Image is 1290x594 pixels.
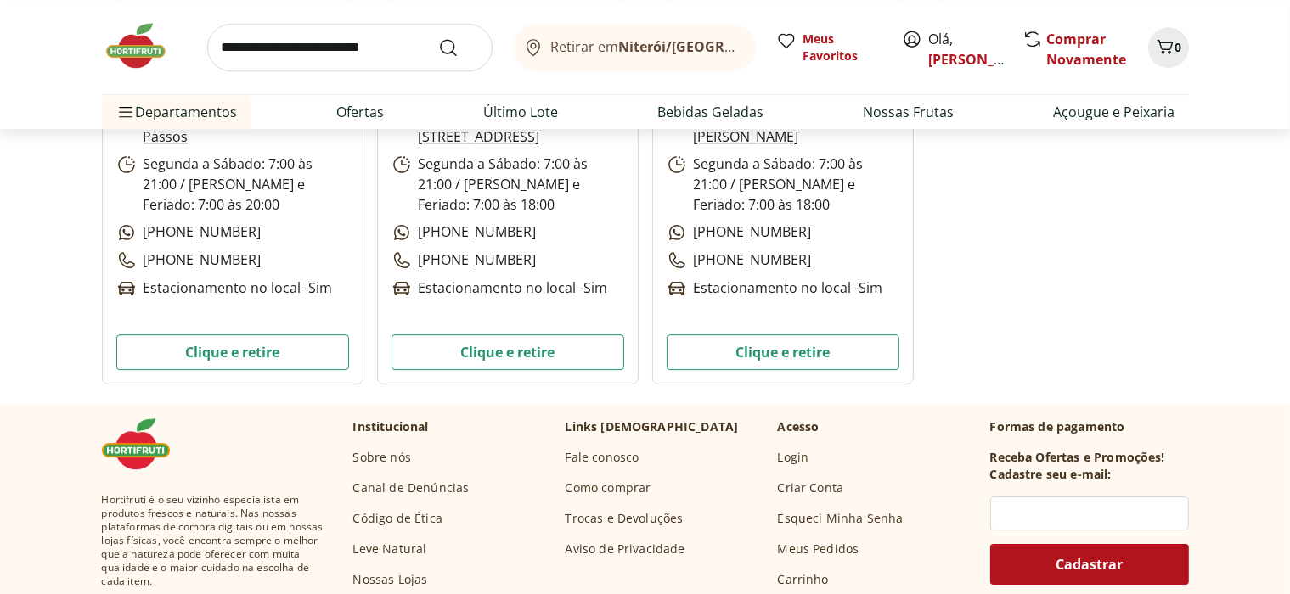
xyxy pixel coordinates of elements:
a: Carrinho [778,571,829,588]
a: Ofertas [337,102,385,122]
p: [PHONE_NUMBER] [667,249,812,271]
button: Submit Search [438,37,479,58]
a: Como comprar [566,479,651,496]
p: [PHONE_NUMBER] [667,221,812,243]
span: Cadastrar [1056,558,1123,571]
button: Retirar emNiterói/[GEOGRAPHIC_DATA] [513,24,756,71]
button: Clique e retire [392,334,624,370]
a: Esqueci Minha Senha [778,510,904,527]
a: Canal de Denúncias [353,479,470,496]
p: [PHONE_NUMBER] [116,221,262,243]
h3: Receba Ofertas e Promoções! [990,449,1165,466]
span: Olá, [929,29,1005,70]
a: Comprar Novamente [1047,30,1127,69]
a: Nossas Lojas [353,571,428,588]
a: Último Lote [484,102,559,122]
a: Fale conosco [566,449,639,466]
a: Meus Pedidos [778,541,859,558]
span: Retirar em [550,39,738,54]
p: [PHONE_NUMBER] [392,249,537,271]
span: Meus Favoritos [803,31,882,64]
span: Departamentos [115,92,238,132]
p: Links [DEMOGRAPHIC_DATA] [566,418,739,435]
a: Açougue e Peixaria [1054,102,1175,122]
h3: Cadastre seu e-mail: [990,466,1112,483]
span: Hortifruti é o seu vizinho especialista em produtos frescos e naturais. Nas nossas plataformas de... [102,493,326,588]
input: search [207,24,493,71]
a: Código de Ética [353,510,442,527]
p: Institucional [353,418,429,435]
img: Hortifruti [102,418,187,469]
button: Carrinho [1148,27,1189,68]
p: Estacionamento no local - Sim [116,277,333,299]
img: Hortifruti [102,20,187,71]
a: Nossas Frutas [864,102,955,122]
p: [PHONE_NUMBER] [392,221,537,243]
a: [PERSON_NAME] [929,50,1039,69]
a: Sobre nós [353,449,411,466]
p: Formas de pagamento [990,418,1189,435]
b: Niterói/[GEOGRAPHIC_DATA] [618,37,812,56]
button: Menu [115,92,136,132]
a: Trocas e Devoluções [566,510,684,527]
p: Segunda a Sábado: 7:00 às 21:00 / [PERSON_NAME] e Feriado: 7:00 às 20:00 [116,154,349,215]
a: Meus Favoritos [776,31,882,64]
p: [PHONE_NUMBER] [116,249,262,271]
p: Acesso [778,418,820,435]
a: Bebidas Geladas [658,102,764,122]
a: Criar Conta [778,479,844,496]
button: Cadastrar [990,544,1189,585]
a: Aviso de Privacidade [566,541,685,558]
a: Leve Natural [353,541,427,558]
p: Estacionamento no local - Sim [392,277,608,299]
a: Login [778,449,809,466]
span: 0 [1175,39,1182,55]
button: Clique e retire [667,334,899,370]
p: Estacionamento no local - Sim [667,277,883,299]
p: Segunda a Sábado: 7:00 às 21:00 / [PERSON_NAME] e Feriado: 7:00 às 18:00 [667,154,899,215]
button: Clique e retire [116,334,349,370]
p: Segunda a Sábado: 7:00 às 21:00 / [PERSON_NAME] e Feriado: 7:00 às 18:00 [392,154,624,215]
